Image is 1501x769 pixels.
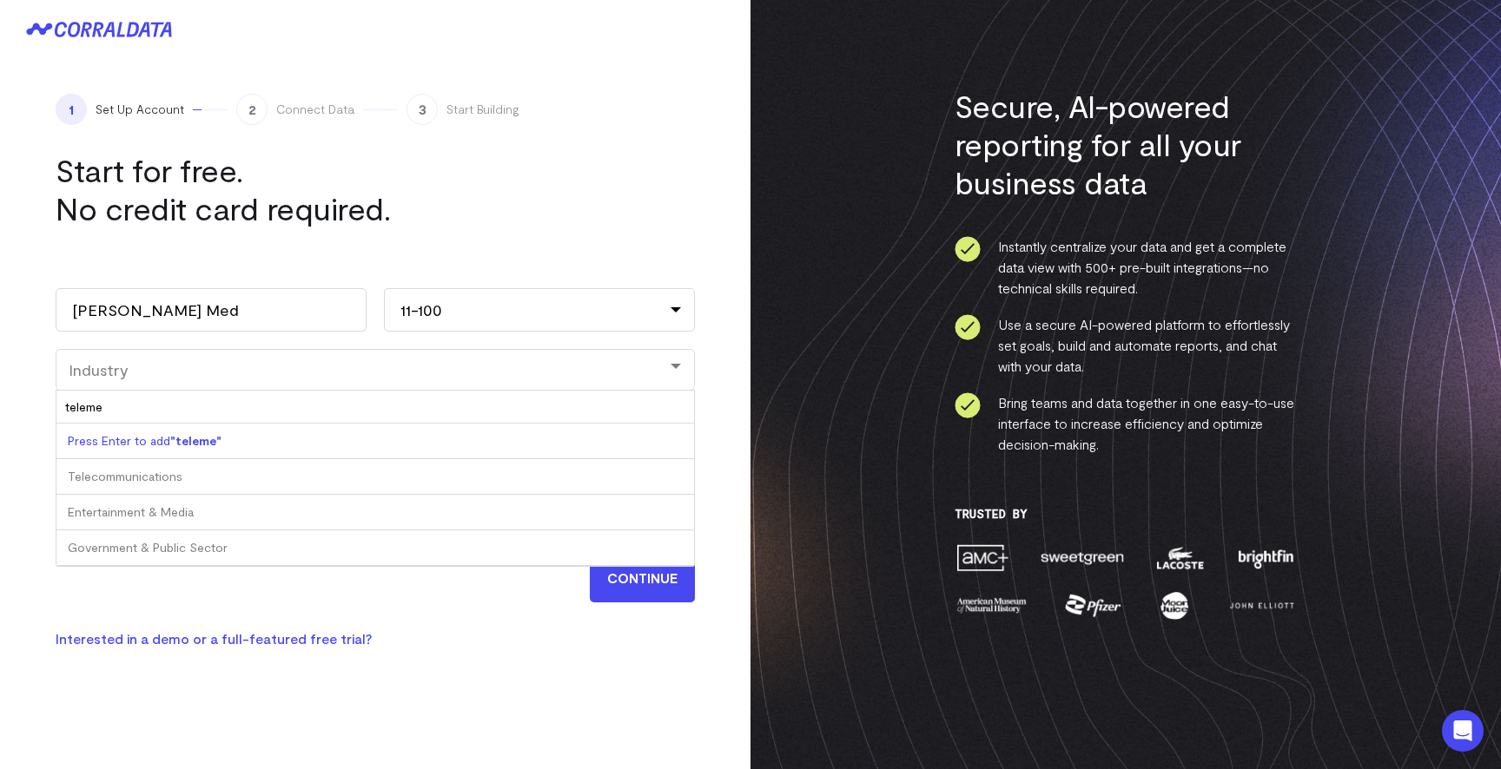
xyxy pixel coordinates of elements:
[56,530,694,566] div: Government & Public Sector
[384,288,695,332] div: 11-100
[56,424,694,459] div: Press Enter to add
[955,236,1298,299] li: Instantly centralize your data and get a complete data view with 500+ pre-built integrations—no t...
[1442,710,1484,752] div: Open Intercom Messenger
[955,87,1298,201] h3: Secure, AI-powered reporting for all your business data
[56,391,694,424] input: Industry
[170,433,222,448] b: "teleme"
[96,101,184,118] span: Set Up Account
[56,288,367,332] input: Company Name
[955,507,1298,521] h3: Trusted By
[56,459,694,495] div: Telecommunications
[955,392,1298,455] li: Bring teams and data together in one easy-to-use interface to increase efficiency and optimize de...
[69,360,682,379] div: Industry
[590,554,695,602] input: CONTINUE
[407,94,438,125] span: 3
[446,101,519,118] span: Start Building
[56,94,87,125] span: 1
[56,151,507,227] h1: Start for free. No credit card required.
[56,495,694,530] div: Entertainment & Media
[276,101,354,118] span: Connect Data
[955,314,1298,377] li: Use a secure AI-powered platform to effortlessly set goals, build and automate reports, and chat ...
[56,630,372,647] a: Interested in a demo or a full-featured free trial?
[236,94,268,125] span: 2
